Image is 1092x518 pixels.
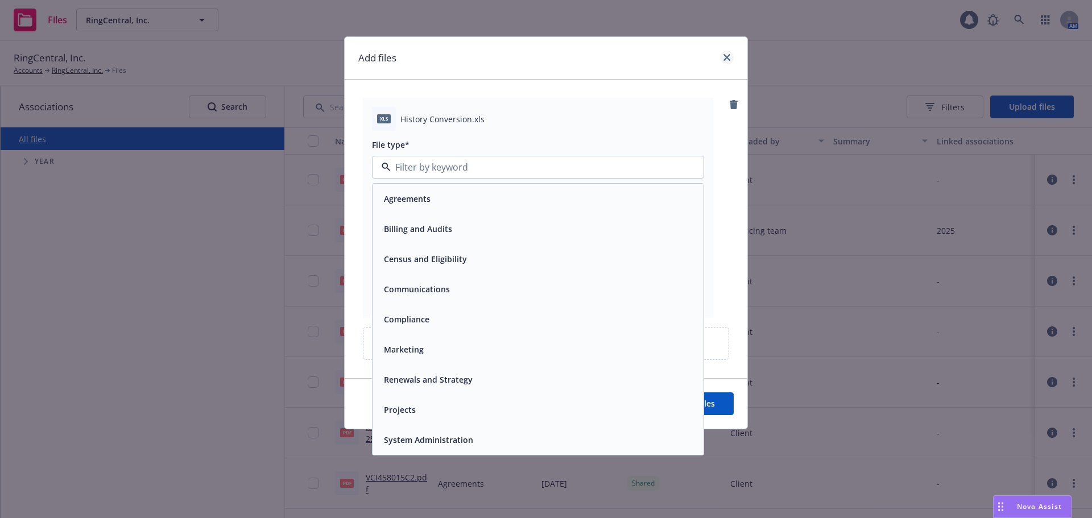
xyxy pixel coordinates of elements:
h1: Add files [358,51,396,65]
span: History Conversion.xls [400,113,485,125]
div: Drag to move [994,496,1008,517]
div: Upload new files [363,327,729,360]
button: Communications [384,283,450,295]
button: Projects [384,404,416,416]
button: Marketing [384,343,424,355]
span: xls [377,114,391,123]
button: Nova Assist [993,495,1072,518]
button: Renewals and Strategy [384,374,473,386]
a: remove [727,98,741,111]
button: Census and Eligibility [384,253,467,265]
span: Nova Assist [1017,502,1062,511]
button: Billing and Audits [384,223,452,235]
span: File type* [372,139,409,150]
input: Filter by keyword [391,160,681,174]
a: close [720,51,734,64]
button: System Administration [384,434,473,446]
button: Agreements [384,193,431,205]
button: Compliance [384,313,429,325]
